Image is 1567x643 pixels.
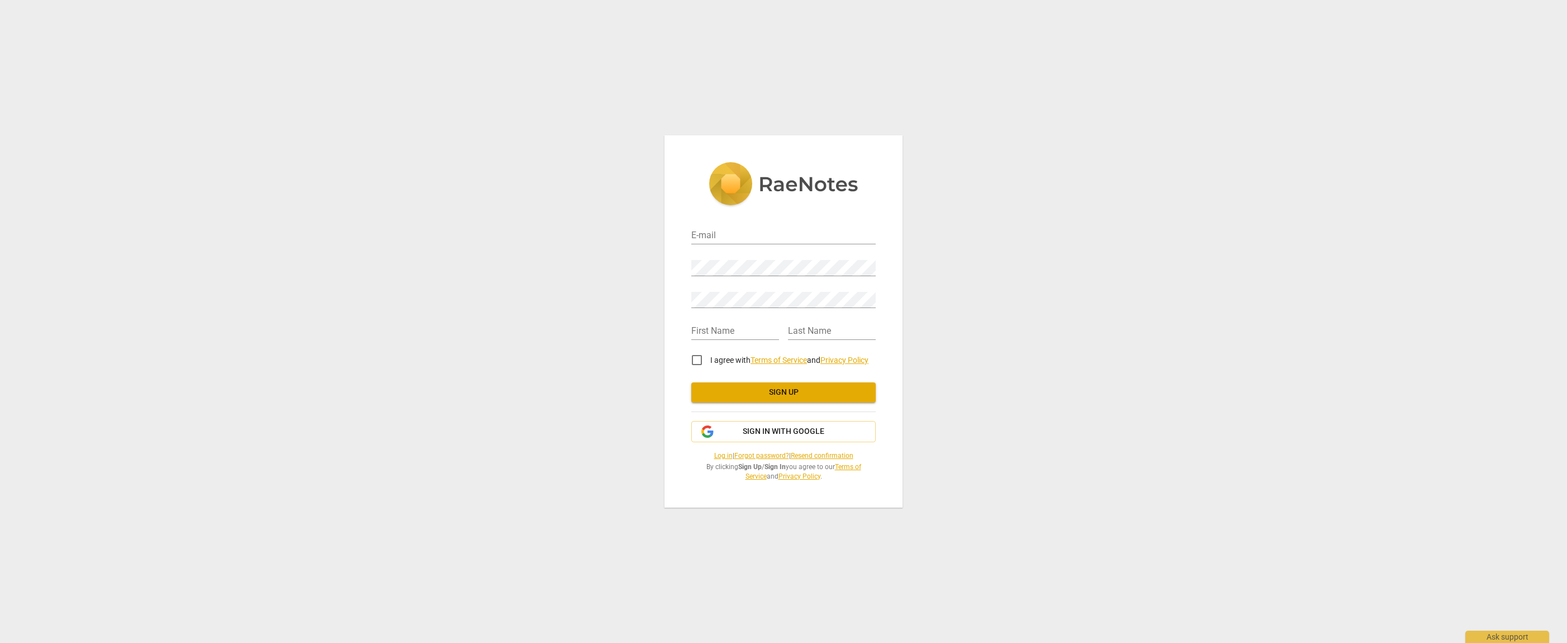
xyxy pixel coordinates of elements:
b: Sign Up [738,463,762,471]
span: | | [691,451,876,461]
button: Sign in with Google [691,421,876,442]
a: Log in [714,452,733,460]
a: Resend confirmation [791,452,853,460]
span: Sign in with Google [743,426,824,437]
span: I agree with and [710,356,868,365]
div: Ask support [1465,631,1549,643]
img: 5ac2273c67554f335776073100b6d88f.svg [709,162,858,208]
span: Sign up [700,387,867,398]
a: Terms of Service [751,356,807,365]
a: Privacy Policy [820,356,868,365]
a: Privacy Policy [778,472,820,480]
button: Sign up [691,382,876,403]
span: By clicking / you agree to our and . [691,462,876,481]
b: Sign In [764,463,786,471]
a: Terms of Service [745,463,861,480]
a: Forgot password? [734,452,789,460]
